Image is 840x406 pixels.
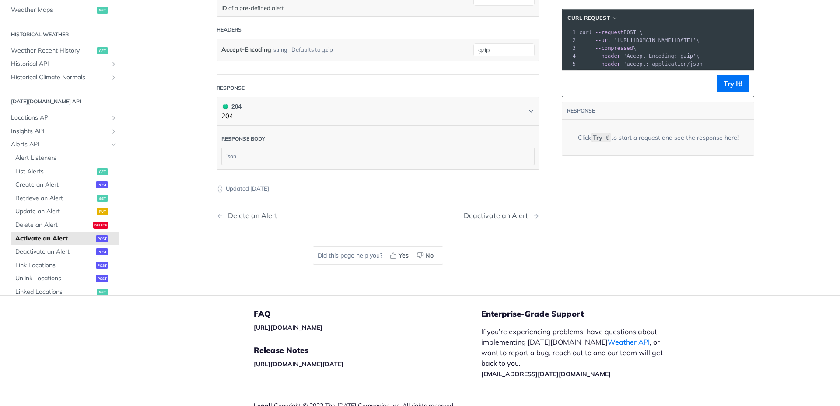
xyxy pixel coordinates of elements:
[15,208,94,216] span: Update an Alert
[97,7,108,14] span: get
[481,309,686,319] h5: Enterprise-Grade Support
[579,29,592,35] span: curl
[273,43,287,56] div: string
[481,326,672,379] p: If you’re experiencing problems, have questions about implementing [DATE][DOMAIN_NAME] , or want ...
[217,26,241,34] div: Headers
[97,289,108,296] span: get
[614,37,696,43] span: '[URL][DOMAIN_NAME][DATE]'
[254,360,343,368] a: [URL][DOMAIN_NAME][DATE]
[97,195,108,202] span: get
[464,212,532,220] div: Deactivate an Alert
[221,4,469,12] p: ID of a pre-defined alert
[11,286,119,299] a: Linked Locationsget
[567,14,610,22] span: cURL Request
[217,84,245,92] div: Response
[224,212,277,220] div: Delete an Alert
[562,52,577,60] div: 4
[110,60,117,67] button: Show subpages for Historical API
[254,324,322,332] a: [URL][DOMAIN_NAME]
[11,178,119,191] a: Create an Alertpost
[7,138,119,152] a: Alerts APIHide subpages for Alerts API
[11,60,108,68] span: Historical API
[96,248,108,255] span: post
[97,168,108,175] span: get
[481,370,611,378] a: [EMAIL_ADDRESS][DATE][DOMAIN_NAME]
[562,44,577,52] div: 3
[223,104,228,109] span: 204
[15,154,117,162] span: Alert Listeners
[291,43,333,56] div: Defaults to gzip
[399,251,409,260] span: Yes
[217,203,539,229] nav: Pagination Controls
[217,184,539,193] p: Updated [DATE]
[562,28,577,36] div: 1
[7,31,119,39] h2: Historical Weather
[96,275,108,282] span: post
[96,181,108,188] span: post
[11,272,119,285] a: Unlink Locationspost
[221,102,241,111] div: 204
[595,53,620,59] span: --header
[579,37,700,43] span: \
[221,102,535,121] button: 204 204204
[7,125,119,138] a: Insights APIShow subpages for Insights API
[254,309,481,319] h5: FAQ
[97,208,108,215] span: put
[15,167,94,176] span: List Alerts
[97,47,108,54] span: get
[413,249,438,262] button: No
[425,251,434,260] span: No
[387,249,413,262] button: Yes
[11,219,119,232] a: Delete an Alertdelete
[595,45,633,51] span: --compressed
[11,141,108,149] span: Alerts API
[567,77,579,90] button: Copy to clipboard
[7,44,119,57] a: Weather Recent Historyget
[93,222,108,229] span: delete
[221,111,241,121] p: 204
[717,75,749,92] button: Try It!
[15,247,94,256] span: Deactivate an Alert
[528,108,535,115] svg: Chevron
[313,246,443,265] div: Did this page help you?
[15,194,94,203] span: Retrieve an Alert
[110,141,117,148] button: Hide subpages for Alerts API
[623,53,696,59] span: 'Accept-Encoding: gzip'
[11,46,94,55] span: Weather Recent History
[7,111,119,124] a: Locations APIShow subpages for Locations API
[595,37,611,43] span: --url
[579,53,700,59] span: \
[15,221,91,229] span: Delete an Alert
[11,113,108,122] span: Locations API
[217,212,355,220] a: Previous Page: Delete an Alert
[96,235,108,242] span: post
[15,261,94,270] span: Link Locations
[595,61,620,67] span: --header
[578,133,738,142] div: Click to start a request and see the response here!
[7,98,119,106] h2: [DATE][DOMAIN_NAME] API
[11,73,108,82] span: Historical Climate Normals
[110,128,117,135] button: Show subpages for Insights API
[110,74,117,81] button: Show subpages for Historical Climate Normals
[15,234,94,243] span: Activate an Alert
[15,180,94,189] span: Create an Alert
[254,345,481,356] h5: Release Notes
[11,6,94,14] span: Weather Maps
[110,114,117,121] button: Show subpages for Locations API
[7,71,119,84] a: Historical Climate NormalsShow subpages for Historical Climate Normals
[464,212,539,220] a: Next Page: Deactivate an Alert
[96,262,108,269] span: post
[567,106,595,115] button: RESPONSE
[11,127,108,136] span: Insights API
[608,338,650,346] a: Weather API
[222,148,534,165] div: json
[11,165,119,178] a: List Alertsget
[579,45,636,51] span: \
[11,245,119,258] a: Deactivate an Alertpost
[562,36,577,44] div: 2
[11,205,119,219] a: Update an Alertput
[11,192,119,205] a: Retrieve an Alertget
[595,29,623,35] span: --request
[221,135,265,143] div: Response body
[15,288,94,297] span: Linked Locations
